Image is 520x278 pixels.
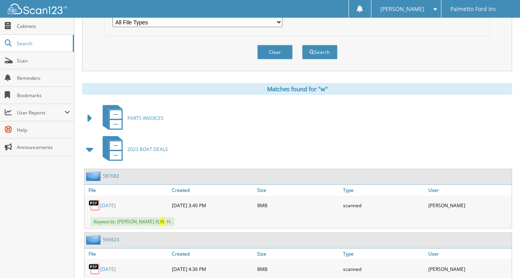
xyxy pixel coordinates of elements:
a: Created [170,249,255,259]
button: Search [302,45,337,59]
a: Created [170,185,255,195]
span: W [160,218,164,225]
a: Size [255,249,341,259]
a: PARTS INVOICES [98,103,164,134]
span: Cabinets [17,23,70,29]
a: [DATE] [100,266,116,272]
button: Clear [257,45,293,59]
img: folder2.png [86,171,103,181]
a: Type [341,185,426,195]
div: [PERSON_NAME] [426,261,512,277]
img: PDF.png [89,263,100,275]
a: 594924 [103,236,119,243]
a: Type [341,249,426,259]
span: Bookmarks [17,92,70,99]
iframe: Chat Widget [481,240,520,278]
span: User Reports [17,109,65,116]
div: [PERSON_NAME] [426,197,512,213]
span: Announcements [17,144,70,151]
span: Reminders [17,75,70,81]
span: [PERSON_NAME] [380,7,424,11]
a: [DATE] [100,202,116,209]
a: 587082 [103,173,119,179]
div: scanned [341,261,426,277]
a: 2023 BOAT DEALS [98,134,168,165]
a: Size [255,185,341,195]
div: [DATE] 3:40 PM [170,197,255,213]
div: 8MB [255,197,341,213]
a: File [85,185,170,195]
div: Matches found for "w" [82,83,512,95]
img: PDF.png [89,199,100,211]
span: Palmetto Ford Inc [450,7,496,11]
a: File [85,249,170,259]
div: [DATE] 4:36 PM [170,261,255,277]
span: PARTS INVOICES [127,115,164,122]
span: Scan [17,57,70,64]
span: Help [17,127,70,133]
span: Keywords: [PERSON_NAME] III, . H. [90,217,175,226]
span: 2023 BOAT DEALS [127,146,168,153]
a: User [426,185,512,195]
a: User [426,249,512,259]
img: folder2.png [86,235,103,245]
div: scanned [341,197,426,213]
span: Search [17,40,69,47]
div: 8MB [255,261,341,277]
img: scan123-logo-white.svg [8,4,67,14]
